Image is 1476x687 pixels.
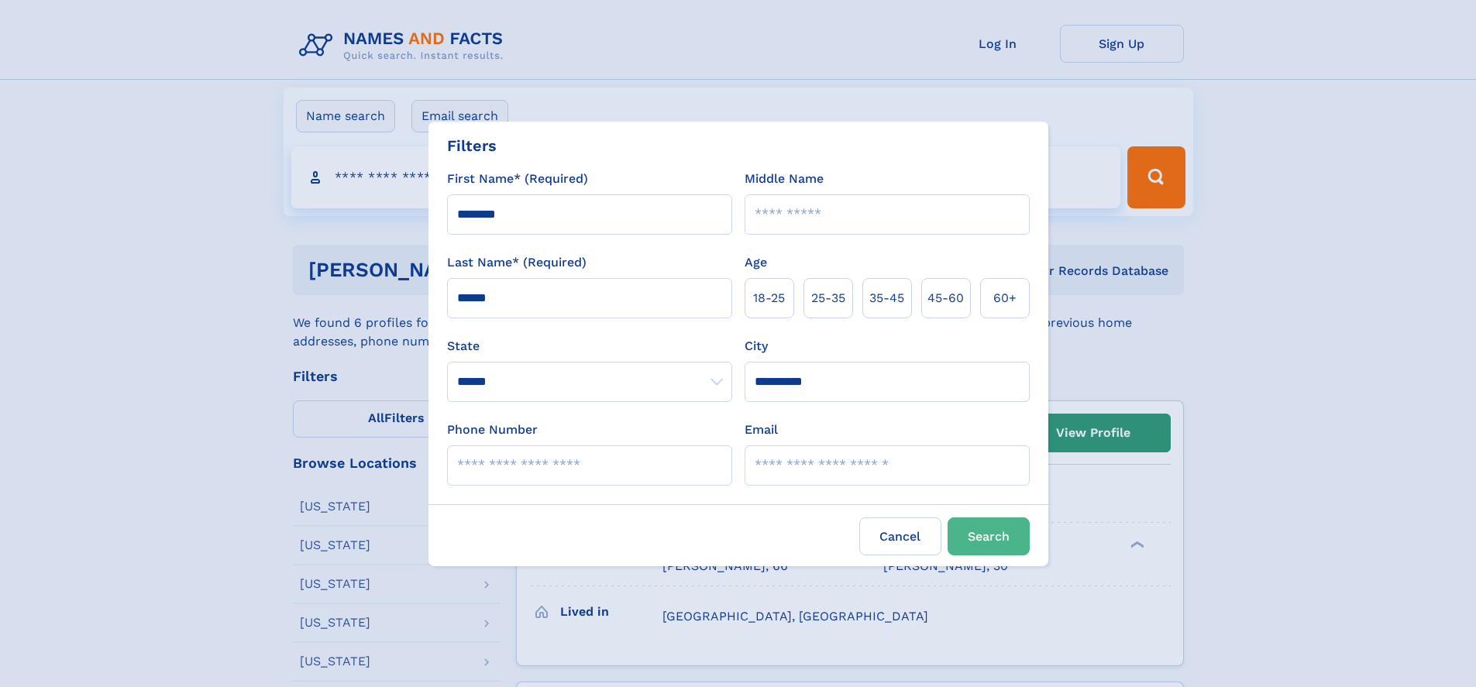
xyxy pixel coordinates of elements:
span: 18‑25 [753,289,785,307]
span: 35‑45 [869,289,904,307]
span: 60+ [993,289,1017,307]
div: Filters [447,134,497,157]
label: City [745,337,768,356]
button: Search [948,517,1030,555]
label: Last Name* (Required) [447,253,587,272]
label: Age [745,253,767,272]
label: Phone Number [447,421,538,439]
label: Cancel [859,517,941,555]
label: Middle Name [745,170,824,188]
span: 45‑60 [927,289,964,307]
span: 25‑35 [811,289,845,307]
label: Email [745,421,778,439]
label: First Name* (Required) [447,170,588,188]
label: State [447,337,732,356]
